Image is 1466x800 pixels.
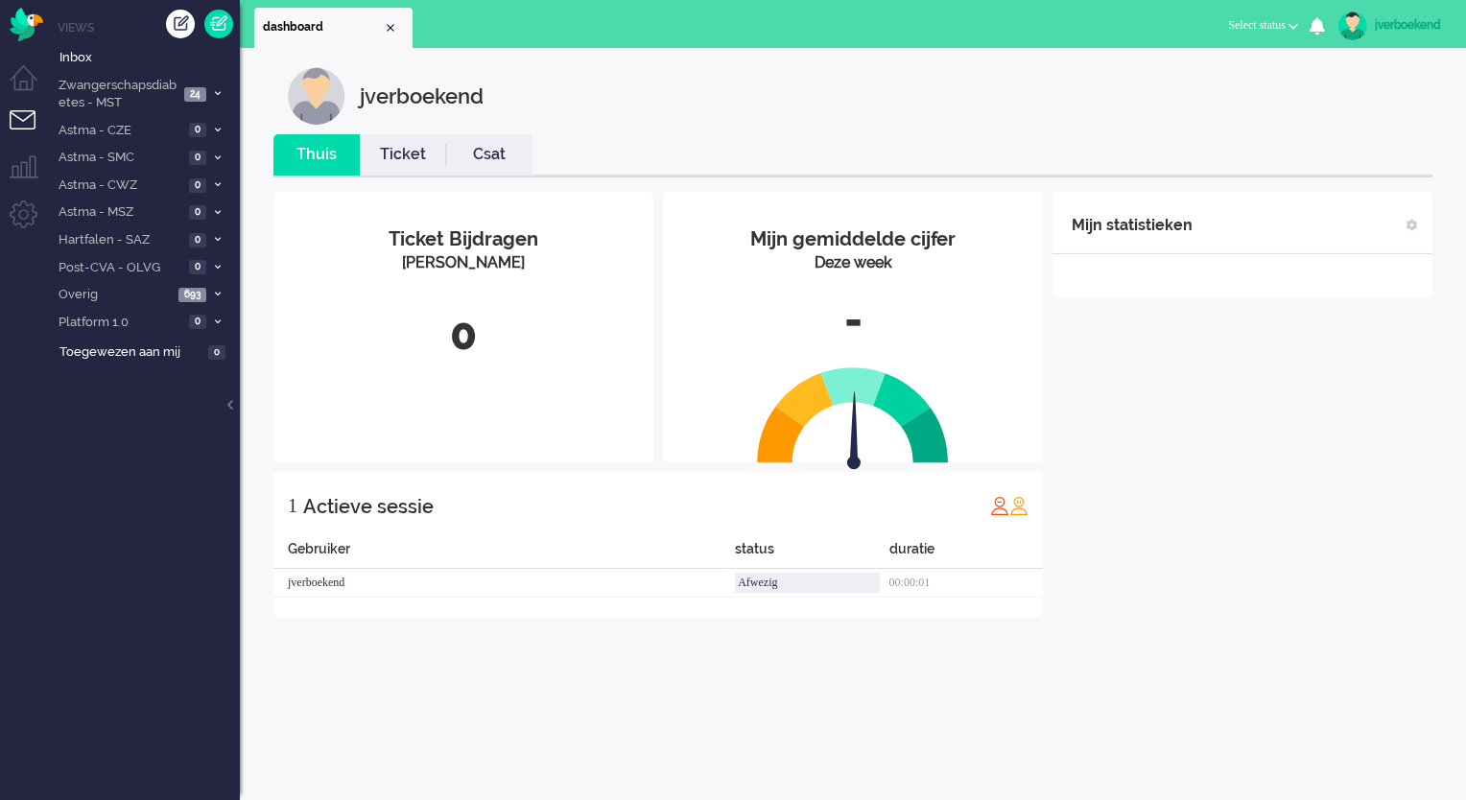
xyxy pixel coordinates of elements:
div: jverboekend [360,67,484,125]
div: duratie [889,539,1043,569]
span: Astma - SMC [56,149,183,167]
div: Gebruiker [273,539,735,569]
span: 0 [208,345,225,360]
img: customer.svg [288,67,345,125]
div: Creëer ticket [166,10,195,38]
span: 0 [189,233,206,247]
span: 0 [189,151,206,165]
span: Toegewezen aan mij [59,343,202,362]
a: Thuis [273,144,360,166]
span: 24 [184,87,206,102]
a: Ticket [360,144,446,166]
a: Quick Ticket [204,10,233,38]
div: Mijn gemiddelde cijfer [677,225,1029,253]
a: Omnidesk [10,12,43,27]
span: Overig [56,286,173,304]
a: Toegewezen aan mij 0 [56,341,240,362]
div: 00:00:01 [889,569,1043,598]
a: jverboekend [1335,12,1447,40]
img: avatar [1338,12,1367,40]
li: Views [58,19,240,35]
li: Csat [446,134,532,176]
li: Admin menu [10,200,53,244]
div: 1 [288,486,297,525]
div: Mijn statistieken [1072,206,1193,245]
li: Thuis [273,134,360,176]
span: Astma - CWZ [56,176,183,195]
span: 0 [189,315,206,329]
span: 693 [178,288,206,302]
div: Actieve sessie [303,487,434,526]
li: Dashboard menu [10,65,53,108]
span: Select status [1228,18,1286,32]
div: Ticket Bijdragen [288,225,639,253]
span: Platform 1.0 [56,314,183,332]
span: 0 [189,205,206,220]
div: 0 [288,303,639,366]
img: flow_omnibird.svg [10,8,43,41]
li: Tickets menu [10,110,53,153]
img: profile_red.svg [990,496,1009,515]
li: Supervisor menu [10,155,53,199]
div: jverboekend [273,569,735,598]
div: Afwezig [735,573,879,593]
span: 0 [189,260,206,274]
span: Zwangerschapsdiabetes - MST [56,77,178,112]
div: status [735,539,888,569]
a: Csat [446,144,532,166]
span: Post-CVA - OLVG [56,259,183,277]
li: Select status [1217,6,1310,48]
div: Deze week [677,252,1029,274]
img: arrow.svg [813,391,895,474]
div: - [677,289,1029,352]
a: Inbox [56,46,240,67]
span: dashboard [263,19,383,35]
span: Astma - CZE [56,122,183,140]
span: Inbox [59,49,240,67]
span: 0 [189,123,206,137]
div: jverboekend [1375,15,1447,35]
li: Ticket [360,134,446,176]
div: Close tab [383,20,398,35]
button: Select status [1217,12,1310,39]
span: Astma - MSZ [56,203,183,222]
span: 0 [189,178,206,193]
img: profile_orange.svg [1009,496,1029,515]
li: Dashboard [254,8,413,48]
div: [PERSON_NAME] [288,252,639,274]
img: semi_circle.svg [757,366,949,463]
span: Hartfalen - SAZ [56,231,183,249]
